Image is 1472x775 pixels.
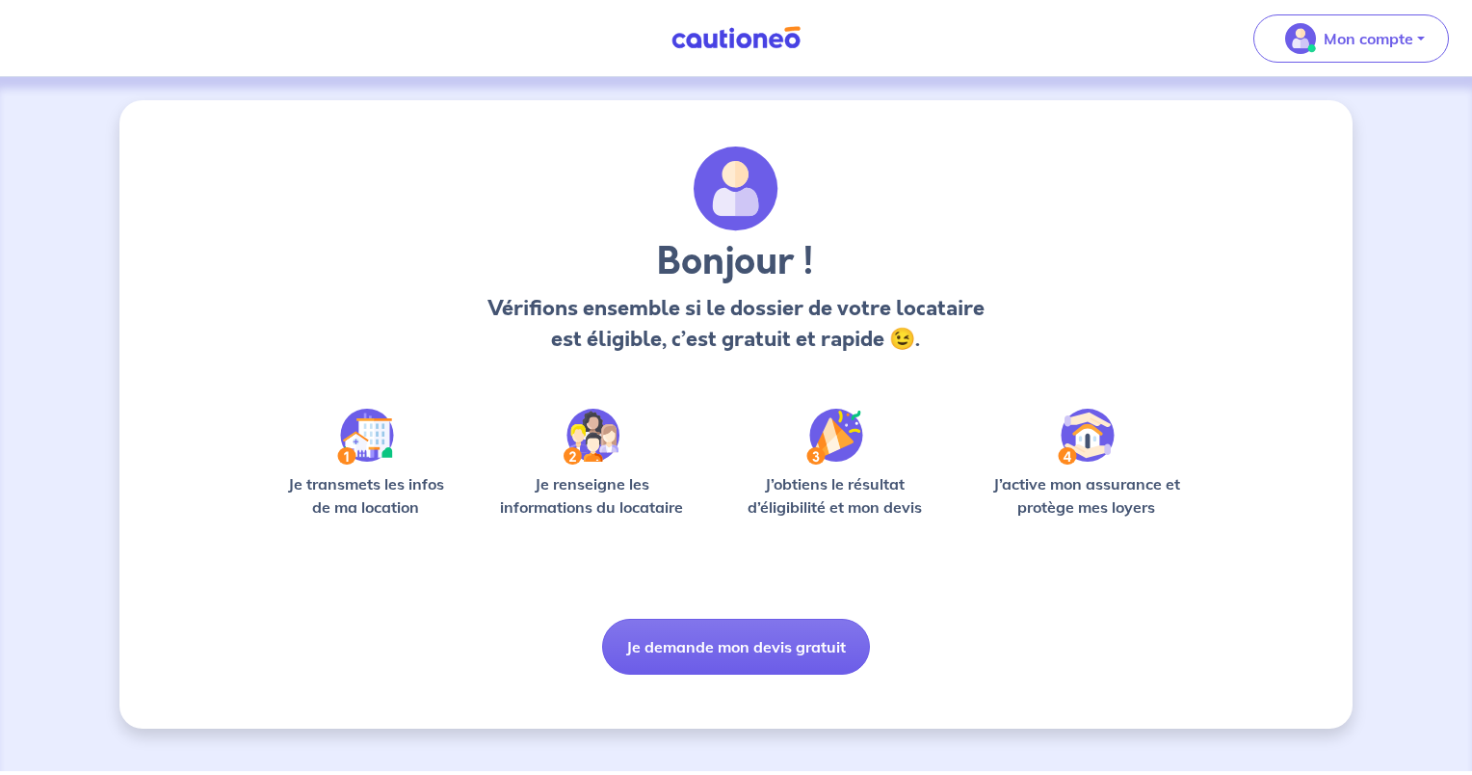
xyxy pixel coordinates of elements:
[337,409,394,465] img: /static/90a569abe86eec82015bcaae536bd8e6/Step-1.svg
[1058,409,1115,465] img: /static/bfff1cf634d835d9112899e6a3df1a5d/Step-4.svg
[602,619,870,675] button: Je demande mon devis gratuit
[1253,14,1449,63] button: illu_account_valid_menu.svgMon compte
[974,472,1198,519] p: J’active mon assurance et protège mes loyers
[482,239,989,285] h3: Bonjour !
[274,472,458,519] p: Je transmets les infos de ma location
[694,147,778,231] img: archivate
[1324,27,1413,50] p: Mon compte
[482,293,989,355] p: Vérifions ensemble si le dossier de votre locataire est éligible, c’est gratuit et rapide 😉.
[664,26,808,50] img: Cautioneo
[488,472,696,519] p: Je renseigne les informations du locataire
[1285,23,1316,54] img: illu_account_valid_menu.svg
[564,409,619,465] img: /static/c0a346edaed446bb123850d2d04ad552/Step-2.svg
[806,409,863,465] img: /static/f3e743aab9439237c3e2196e4328bba9/Step-3.svg
[726,472,944,519] p: J’obtiens le résultat d’éligibilité et mon devis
